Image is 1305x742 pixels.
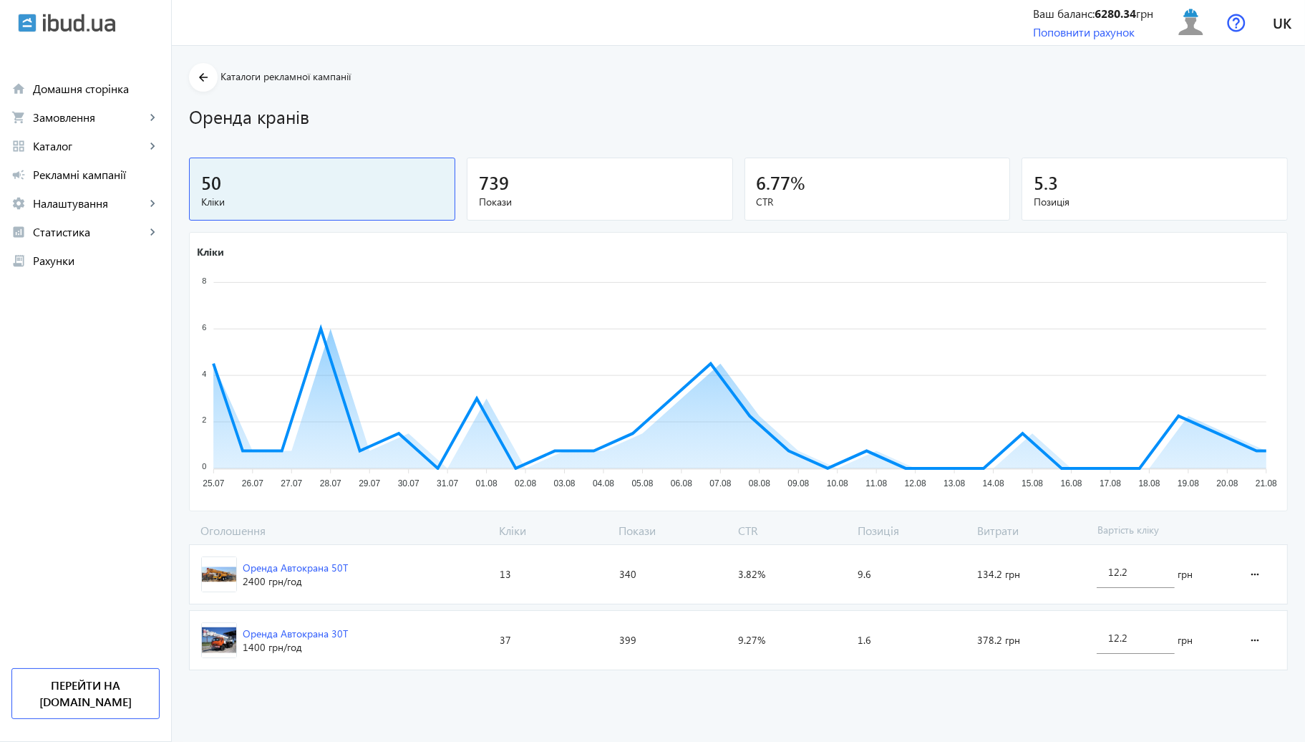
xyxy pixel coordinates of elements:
[476,478,498,488] tspan: 01.08
[220,69,351,83] span: Каталоги рекламної кампанії
[1033,6,1153,21] div: Ваш баланс: грн
[202,323,206,332] tspan: 6
[202,276,206,285] tspan: 8
[983,478,1004,488] tspan: 14.08
[515,478,536,488] tspan: 02.08
[437,478,458,488] tspan: 31.07
[500,633,511,647] span: 37
[1022,478,1043,488] tspan: 15.08
[202,557,236,592] img: 219506784ce38eda276326679879052-66f39251f5.jpg
[1216,478,1238,488] tspan: 20.08
[398,478,419,488] tspan: 30.07
[11,82,26,96] mat-icon: home
[197,246,224,259] text: Кліки
[1139,478,1160,488] tspan: 18.08
[738,633,765,647] span: 9.27%
[189,104,1288,129] h1: Оренда кранів
[1033,24,1135,39] a: Поповнити рахунок
[202,416,206,425] tspan: 2
[1100,478,1121,488] tspan: 17.08
[243,574,348,589] div: 2400 грн /год
[11,668,160,719] a: Перейти на [DOMAIN_NAME]
[858,633,871,647] span: 1.6
[202,370,206,378] tspan: 4
[479,195,721,209] span: Покази
[203,478,224,488] tspan: 25.07
[977,633,1020,647] span: 378.2 грн
[145,196,160,211] mat-icon: keyboard_arrow_right
[11,196,26,211] mat-icon: settings
[1178,478,1199,488] tspan: 19.08
[33,139,145,153] span: Каталог
[613,523,732,539] span: Покази
[202,623,236,657] img: 2292067c067a5a93109904022036030-0f6eb16f1e.jpg
[1095,6,1136,21] b: 6280.34
[791,170,806,194] span: %
[145,110,160,125] mat-icon: keyboard_arrow_right
[732,523,852,539] span: CTR
[858,567,871,582] span: 9.6
[359,478,380,488] tspan: 29.07
[11,254,26,268] mat-icon: receipt_long
[1178,567,1193,582] span: грн
[1034,195,1276,209] span: Позиція
[500,567,511,582] span: 13
[865,478,887,488] tspan: 11.08
[145,225,160,239] mat-icon: keyboard_arrow_right
[619,567,636,582] span: 340
[671,478,692,488] tspan: 06.08
[11,168,26,182] mat-icon: campaign
[33,254,160,268] span: Рахунки
[943,478,965,488] tspan: 13.08
[1178,633,1193,647] span: грн
[757,195,999,209] span: CTR
[281,478,302,488] tspan: 27.07
[43,14,115,32] img: ibud_text.svg
[195,69,213,87] mat-icon: arrow_back
[593,478,614,488] tspan: 04.08
[201,195,443,209] span: Кліки
[619,633,636,647] span: 399
[1227,14,1246,32] img: help.svg
[1175,6,1207,39] img: user.svg
[1273,14,1291,32] span: uk
[1256,478,1277,488] tspan: 21.08
[33,225,145,239] span: Статистика
[189,523,493,539] span: Оголошення
[18,14,37,32] img: ibud.svg
[242,478,263,488] tspan: 26.07
[853,523,972,539] span: Позиція
[243,640,348,655] div: 1400 грн /год
[757,170,791,194] span: 6.77
[977,567,1020,582] span: 134.2 грн
[749,478,770,488] tspan: 08.08
[33,168,160,182] span: Рекламні кампанії
[320,478,341,488] tspan: 28.07
[202,463,206,471] tspan: 0
[972,523,1092,539] span: Витрати
[243,561,348,575] div: Оренда Автокрана 50Т
[201,170,221,194] span: 50
[11,139,26,153] mat-icon: grid_view
[33,82,160,96] span: Домашня сторінка
[33,196,145,211] span: Налаштування
[243,627,348,641] div: Оренда Автокрана 30Т
[787,478,809,488] tspan: 09.08
[11,110,26,125] mat-icon: shopping_cart
[145,139,160,153] mat-icon: keyboard_arrow_right
[709,478,731,488] tspan: 07.08
[493,523,613,539] span: Кліки
[1246,623,1263,657] mat-icon: more_horiz
[1061,478,1082,488] tspan: 16.08
[827,478,848,488] tspan: 10.08
[554,478,576,488] tspan: 03.08
[632,478,654,488] tspan: 05.08
[905,478,926,488] tspan: 12.08
[479,170,509,194] span: 739
[33,110,145,125] span: Замовлення
[1092,523,1233,539] span: Вартість кліку
[1246,557,1263,592] mat-icon: more_horiz
[738,567,765,582] span: 3.82%
[11,225,26,239] mat-icon: analytics
[1034,170,1058,194] span: 5.3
